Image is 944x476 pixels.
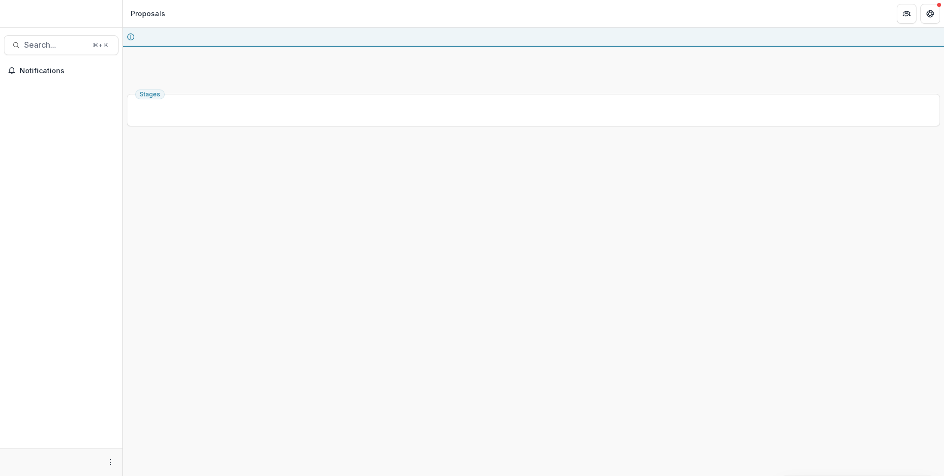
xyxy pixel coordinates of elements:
[105,456,117,468] button: More
[127,6,169,21] nav: breadcrumb
[4,35,118,55] button: Search...
[4,63,118,79] button: Notifications
[24,40,87,50] span: Search...
[897,4,916,24] button: Partners
[90,40,110,51] div: ⌘ + K
[140,91,160,98] span: Stages
[131,8,165,19] div: Proposals
[20,67,115,75] span: Notifications
[920,4,940,24] button: Get Help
